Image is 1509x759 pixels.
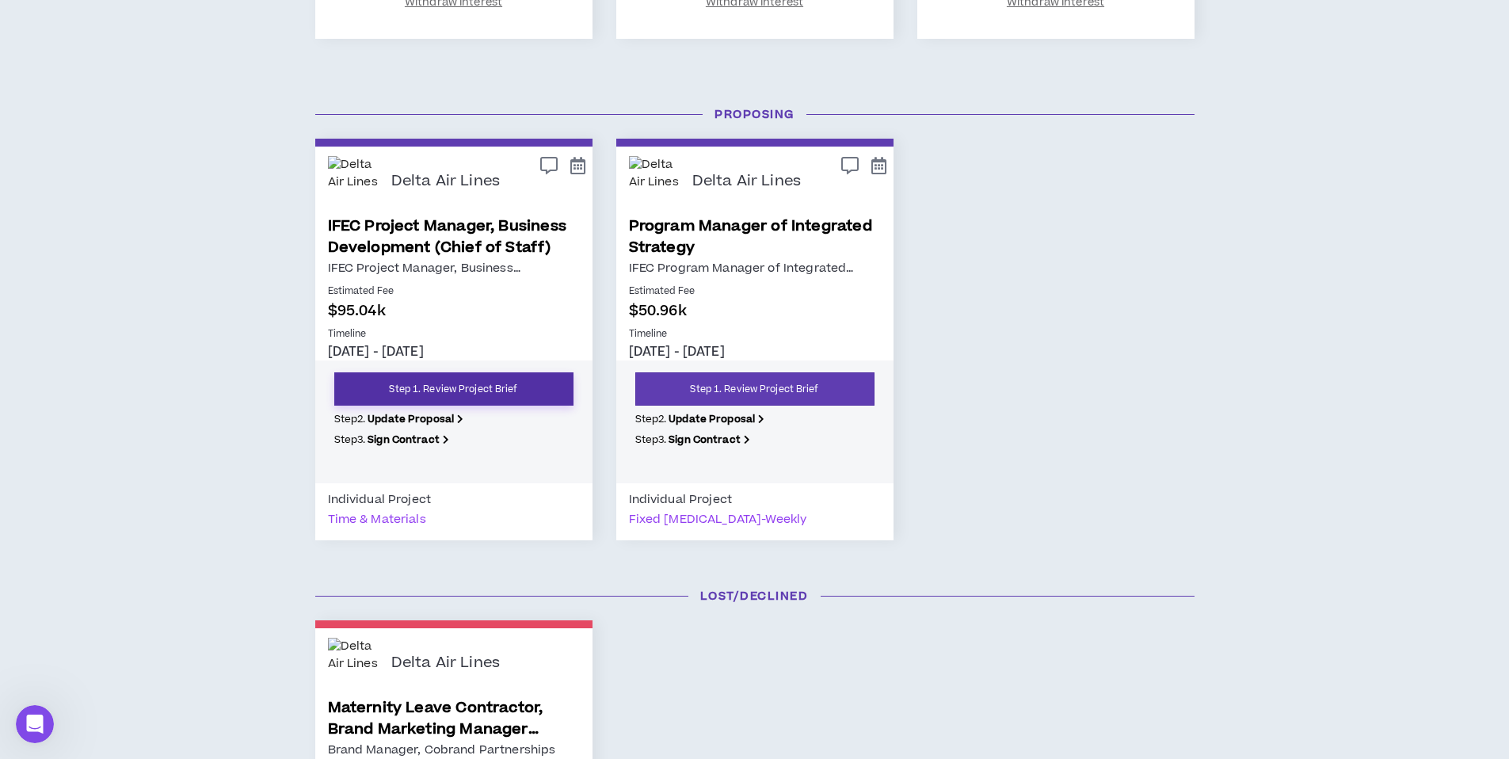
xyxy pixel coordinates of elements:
div: Time & Materials [328,509,426,529]
div: Individual Project [629,490,733,509]
b: Update Proposal [368,412,454,426]
h3: Lost/Declined [303,588,1206,605]
img: Delta Air Lines [629,156,680,208]
a: Program Manager of Integrated Strategy [629,215,881,258]
h3: Proposing [303,106,1206,123]
img: Delta Air Lines [328,638,379,689]
p: IFEC Project Manager, Business [328,258,580,278]
p: Step 3 . [635,433,875,447]
p: IFEC Program Manager of Integrated [629,258,881,278]
p: Timeline [328,327,580,341]
p: Delta Air Lines [692,173,802,191]
b: Sign Contract [669,433,741,447]
p: Delta Air Lines [391,654,501,673]
p: Delta Air Lines [391,173,501,191]
p: $50.96k [629,300,881,322]
a: Maternity Leave Contractor, Brand Marketing Manager (Cobrand Partnerships) [328,697,580,740]
a: IFEC Project Manager, Business Development (Chief of Staff) [328,215,580,258]
b: Update Proposal [669,412,755,426]
div: Fixed [MEDICAL_DATA] [629,509,807,529]
p: Step 2 . [334,412,573,426]
img: Delta Air Lines [328,156,379,208]
div: Individual Project [328,490,432,509]
p: [DATE] - [DATE] [328,343,580,360]
a: Step 1. Review Project Brief [635,372,875,406]
p: [DATE] - [DATE] [629,343,881,360]
span: … [513,260,520,277]
p: Timeline [629,327,881,341]
p: Estimated Fee [328,284,580,299]
p: $95.04k [328,300,580,322]
span: - weekly [761,511,806,528]
b: Sign Contract [368,433,440,447]
p: Step 2 . [635,412,875,426]
iframe: Intercom live chat [16,705,54,743]
p: Step 3 . [334,433,573,447]
span: … [846,260,853,277]
p: Estimated Fee [629,284,881,299]
a: Step 1. Review Project Brief [334,372,573,406]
